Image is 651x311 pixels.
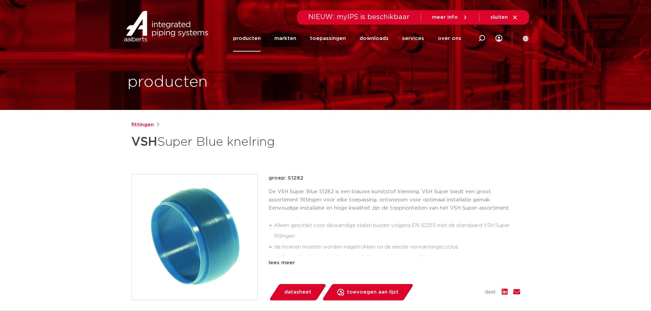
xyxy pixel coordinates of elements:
img: Product Image for VSH Super Blue knelring [132,174,257,300]
h1: producten [127,71,208,93]
a: over ons [438,25,461,52]
h1: Super Blue knelring [131,132,388,152]
strong: VSH [131,136,157,148]
p: De VSH Super Blue S1282 is een blauwe kunststof klemring. VSH Super biedt een groot assortiment f... [269,188,520,212]
a: sluiten [490,14,518,20]
span: datasheet [284,287,311,298]
div: lees meer [269,259,520,267]
li: de moeren moeten worden nagetrokken na de eerste verwarmingscyclus [274,242,520,253]
nav: Menu [233,25,461,52]
a: producten [233,25,261,52]
a: datasheet [269,284,327,300]
a: meer info [432,14,468,20]
span: sluiten [490,15,508,20]
a: toepassingen [310,25,346,52]
span: deel: [485,288,496,296]
span: meer info [432,15,458,20]
a: markten [274,25,296,52]
p: groep: S1282 [269,174,520,182]
li: snelle verbindingstechnologie waarbij her-montage mogelijk is [274,253,520,264]
span: NIEUW: myIPS is beschikbaar [308,14,410,20]
a: downloads [360,25,389,52]
a: fittingen [131,121,154,129]
li: Alleen geschikt voor dikwandige stalen buizen volgens EN 10255 met de standaard VSH Super fittingen [274,220,520,242]
a: services [402,25,424,52]
span: toevoegen aan lijst [347,287,398,298]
